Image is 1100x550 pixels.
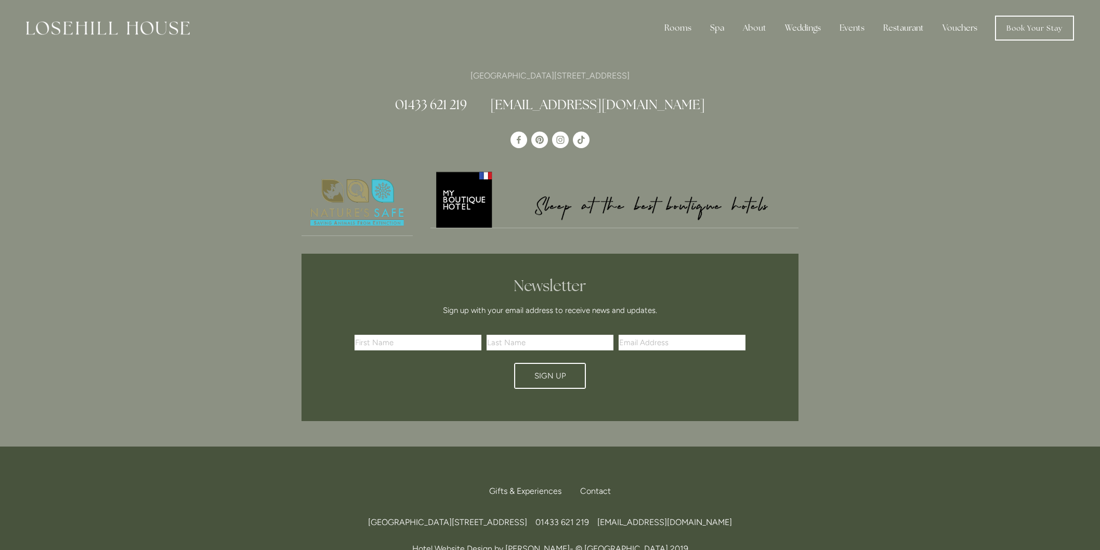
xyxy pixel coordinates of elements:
p: Sign up with your email address to receive news and updates. [358,304,742,317]
div: About [735,18,775,38]
span: Gifts & Experiences [489,486,561,496]
a: Pinterest [531,132,548,148]
img: My Boutique Hotel - Logo [430,170,799,228]
img: Losehill House [26,21,190,35]
a: Nature's Safe - Logo [302,170,413,236]
div: Rooms [656,18,700,38]
h2: Newsletter [358,277,742,295]
a: Losehill House Hotel & Spa [510,132,527,148]
div: Spa [702,18,732,38]
div: Events [831,18,873,38]
input: First Name [355,335,481,350]
a: [EMAIL_ADDRESS][DOMAIN_NAME] [490,96,705,113]
a: Gifts & Experiences [489,480,570,503]
span: Sign Up [534,371,566,381]
a: 01433 621 219 [395,96,467,113]
img: Nature's Safe - Logo [302,170,413,235]
span: [GEOGRAPHIC_DATA][STREET_ADDRESS] [368,517,527,527]
a: TikTok [573,132,590,148]
div: Restaurant [875,18,932,38]
button: Sign Up [514,363,586,389]
a: Book Your Stay [995,16,1074,41]
input: Last Name [487,335,613,350]
p: [GEOGRAPHIC_DATA][STREET_ADDRESS] [302,69,798,83]
a: Vouchers [934,18,986,38]
div: Contact [572,480,611,503]
a: Instagram [552,132,569,148]
span: 01433 621 219 [535,517,589,527]
a: [EMAIL_ADDRESS][DOMAIN_NAME] [597,517,732,527]
input: Email Address [619,335,745,350]
div: Weddings [777,18,829,38]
